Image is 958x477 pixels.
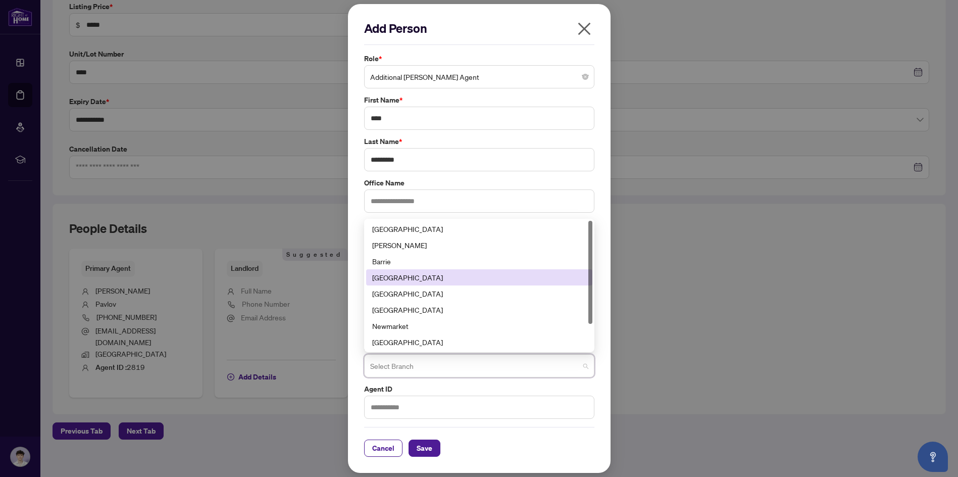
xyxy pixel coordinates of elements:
span: close [576,21,592,37]
label: Role [364,53,594,64]
span: Save [417,440,432,456]
label: Agent ID [364,384,594,395]
div: Durham [366,285,592,302]
label: Office Address [364,219,594,230]
div: Newmarket [372,320,586,331]
div: [PERSON_NAME] [372,240,586,251]
label: Last Name [364,136,594,147]
div: Ottawa [366,334,592,350]
label: Office Name [364,177,594,188]
div: Vaughan [366,237,592,253]
button: Open asap [918,442,948,472]
span: Cancel [372,440,394,456]
button: Save [409,440,440,457]
div: [GEOGRAPHIC_DATA] [372,337,586,348]
button: Cancel [364,440,402,457]
div: [GEOGRAPHIC_DATA] [372,288,586,299]
span: close-circle [582,74,588,80]
div: Burlington [366,269,592,285]
div: Barrie [372,256,586,267]
span: Additional RAHR Agent [370,67,588,86]
div: Richmond Hill [366,221,592,237]
div: [GEOGRAPHIC_DATA] [372,223,586,234]
div: Mississauga [366,302,592,318]
div: [GEOGRAPHIC_DATA] [372,304,586,315]
div: Barrie [366,253,592,269]
label: First Name [364,94,594,106]
div: Newmarket [366,318,592,334]
h2: Add Person [364,20,594,36]
div: [GEOGRAPHIC_DATA] [372,272,586,283]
